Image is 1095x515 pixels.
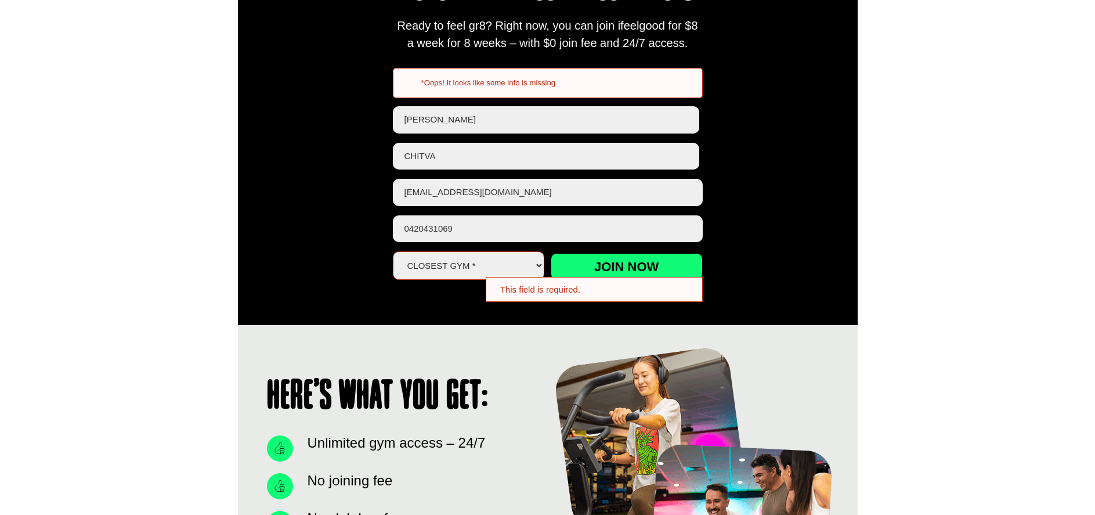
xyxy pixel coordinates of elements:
[393,17,703,52] div: Ready to feel gr8? Right now, you can join ifeelgood for $8 a week for 8 weeks – with $0 join fee...
[305,470,393,491] span: No joining fee
[393,143,700,170] input: Last name *
[267,377,536,418] h1: Here’s what you get:
[421,78,693,88] h2: *Oops! It looks like some info is missing.
[393,215,703,243] input: Phone *
[393,179,703,206] input: Email *
[486,277,703,302] div: This field is required.
[305,433,486,453] span: Unlimited gym access – 24/7
[393,106,700,134] input: First name *
[551,253,703,280] input: Join now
